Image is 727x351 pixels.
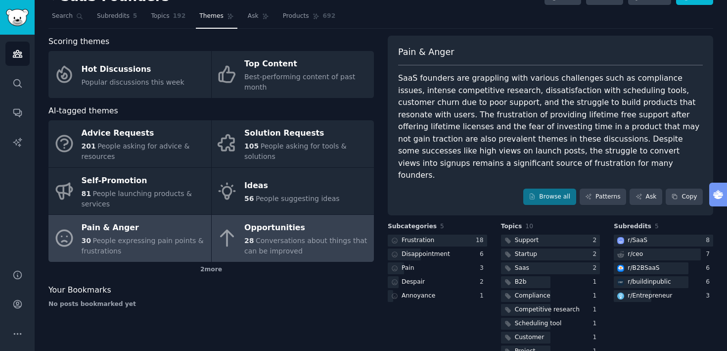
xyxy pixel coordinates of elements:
span: Topics [501,222,522,231]
div: Pain [402,264,414,273]
div: Frustration [402,236,434,245]
div: r/ Entrepreneur [628,292,672,301]
div: Hot Discussions [82,61,184,77]
div: Opportunities [244,220,369,236]
a: Support2 [501,235,600,247]
span: 105 [244,142,259,150]
img: SaaS [617,237,624,244]
span: Scoring themes [48,36,109,48]
span: 692 [323,12,336,21]
span: Subcategories [388,222,437,231]
img: B2BSaaS [617,265,624,272]
div: 1 [593,333,600,342]
div: r/ SaaS [628,236,647,245]
span: Ask [248,12,259,21]
div: Startup [515,250,537,259]
div: 2 more [48,262,374,278]
div: 1 [593,319,600,328]
div: 8 [706,236,713,245]
span: Popular discussions this week [82,78,184,86]
div: 3 [480,264,487,273]
div: Top Content [244,56,369,72]
div: Competitive research [515,305,580,314]
span: Products [283,12,309,21]
a: Ideas56People suggesting ideas [212,168,374,215]
a: Advice Requests201People asking for advice & resources [48,120,211,167]
a: Frustration18 [388,235,487,247]
a: Browse all [523,189,576,205]
div: Scheduling tool [515,319,562,328]
div: Compliance [515,292,550,301]
span: 10 [525,223,533,230]
a: B2BSaaSr/B2BSaaS6 [614,262,713,275]
a: Startup2 [501,249,600,261]
div: Support [515,236,539,245]
span: Topics [151,12,169,21]
a: Saas2 [501,262,600,275]
a: Patterns [580,189,626,205]
span: 192 [173,12,186,21]
a: Self-Promotion81People launching products & services [48,168,211,215]
span: AI-tagged themes [48,105,118,117]
a: Topics192 [147,8,189,29]
a: Compliance1 [501,290,600,302]
span: People asking for advice & resources [82,142,190,160]
div: Annoyance [402,292,435,301]
a: Disappointment6 [388,249,487,261]
span: 56 [244,195,254,202]
span: Best-performing content of past month [244,73,355,91]
a: Products692 [279,8,339,29]
span: 81 [82,190,91,198]
div: 2 [593,236,600,245]
a: Annoyance1 [388,290,487,302]
div: 1 [593,305,600,314]
a: Scheduling tool1 [501,318,600,330]
span: People expressing pain points & frustrations [82,237,204,255]
span: Subreddits [614,222,651,231]
div: B2b [515,278,527,287]
span: People asking for tools & solutions [244,142,347,160]
a: Solution Requests105People asking for tools & solutions [212,120,374,167]
div: 2 [480,278,487,287]
div: 3 [706,292,713,301]
div: r/ ceo [628,250,643,259]
a: r/ceo7 [614,249,713,261]
a: Ask [244,8,273,29]
span: Themes [199,12,224,21]
span: Your Bookmarks [48,284,111,297]
div: 6 [480,250,487,259]
div: 6 [706,264,713,273]
a: Ask [630,189,662,205]
a: Subreddits5 [93,8,140,29]
div: r/ buildinpublic [628,278,671,287]
a: Entrepreneurr/Entrepreneur3 [614,290,713,302]
div: Pain & Anger [82,220,206,236]
div: 18 [476,236,487,245]
a: Competitive research1 [501,304,600,316]
div: SaaS founders are grappling with various challenges such as compliance issues, intense competitiv... [398,72,703,182]
div: 1 [593,292,600,301]
span: Pain & Anger [398,46,454,58]
a: Despair2 [388,276,487,289]
div: 1 [480,292,487,301]
div: Disappointment [402,250,450,259]
a: Hot DiscussionsPopular discussions this week [48,51,211,98]
div: 7 [706,250,713,259]
img: buildinpublic [617,279,624,286]
span: People launching products & services [82,190,192,208]
a: Opportunities28Conversations about things that can be improved [212,215,374,262]
div: Self-Promotion [82,173,206,189]
span: 28 [244,237,254,245]
div: 6 [706,278,713,287]
a: Pain & Anger30People expressing pain points & frustrations [48,215,211,262]
img: GummySearch logo [6,9,29,26]
div: 2 [593,250,600,259]
button: Copy [666,189,703,205]
span: Subreddits [97,12,130,21]
span: 201 [82,142,96,150]
div: Solution Requests [244,126,369,142]
span: 5 [655,223,659,230]
span: Search [52,12,73,21]
a: Customer1 [501,332,600,344]
span: People suggesting ideas [256,195,340,202]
